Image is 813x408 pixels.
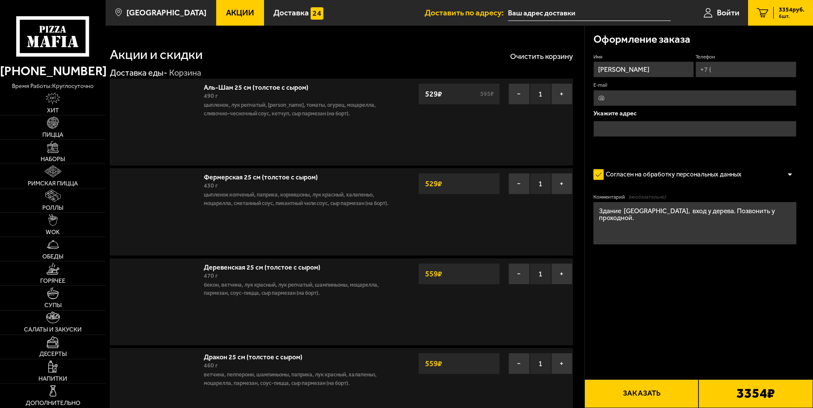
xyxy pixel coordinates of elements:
[46,229,60,235] span: WOK
[42,205,63,211] span: Роллы
[696,62,796,77] input: +7 (
[510,53,573,60] button: Очистить корзину
[551,353,572,374] button: +
[696,53,796,61] label: Телефон
[717,9,740,17] span: Войти
[593,82,797,89] label: E-mail
[110,48,203,62] h1: Акции и скидки
[593,62,694,77] input: Имя
[204,370,392,387] p: ветчина, пепперони, шампиньоны, паприка, лук красный, халапеньо, моцарелла, пармезан, соус-пицца,...
[530,353,551,374] span: 1
[42,132,63,138] span: Пицца
[42,254,63,260] span: Обеды
[584,379,699,408] button: Заказать
[423,266,444,282] strong: 559 ₽
[530,83,551,105] span: 1
[508,5,671,21] input: Ваш адрес доставки
[24,327,82,333] span: Салаты и закуски
[226,9,254,17] span: Акции
[629,194,666,201] span: (необязательно)
[28,181,78,187] span: Римская пицца
[40,278,65,284] span: Горячее
[423,355,444,372] strong: 559 ₽
[273,9,309,17] span: Доставка
[779,7,804,13] span: 3354 руб.
[551,263,572,285] button: +
[551,83,572,105] button: +
[204,81,317,91] a: Аль-Шам 25 см (толстое с сыром)
[44,302,62,308] span: Супы
[204,101,392,118] p: цыпленок, лук репчатый, [PERSON_NAME], томаты, огурец, моцарелла, сливочно-чесночный соус, кетчуп...
[204,362,218,369] span: 460 г
[593,194,797,201] label: Комментарий
[41,156,65,162] span: Наборы
[479,91,495,97] s: 595 ₽
[204,92,218,100] span: 490 г
[593,166,751,183] label: Согласен на обработку персональных данных
[423,86,444,102] strong: 529 ₽
[530,173,551,194] span: 1
[39,351,67,357] span: Десерты
[38,376,67,382] span: Напитки
[204,170,326,181] a: Фермерская 25 см (толстое с сыром)
[593,53,694,61] label: Имя
[26,400,80,406] span: Дополнительно
[204,261,329,271] a: Деревенская 25 см (толстое с сыром)
[551,173,572,194] button: +
[508,83,530,105] button: −
[508,173,530,194] button: −
[169,68,201,79] div: Корзина
[530,263,551,285] span: 1
[593,34,690,45] h3: Оформление заказа
[737,387,775,400] b: 3354 ₽
[204,350,311,361] a: Дракон 25 см (толстое с сыром)
[508,263,530,285] button: −
[204,281,392,298] p: бекон, ветчина, лук красный, лук репчатый, шампиньоны, моцарелла, пармезан, соус-пицца, сыр парме...
[423,176,444,192] strong: 529 ₽
[593,110,797,117] p: Укажите адрес
[204,191,392,208] p: цыпленок копченый, паприка, корнишоны, лук красный, халапеньо, моцарелла, сметанный соус, пикантн...
[110,68,167,78] a: Доставка еды-
[204,182,218,189] span: 430 г
[425,9,508,17] span: Доставить по адресу:
[311,7,323,20] img: 15daf4d41897b9f0e9f617042186c801.svg
[508,353,530,374] button: −
[593,90,797,106] input: @
[126,9,206,17] span: [GEOGRAPHIC_DATA]
[204,272,218,279] span: 470 г
[779,14,804,19] span: 6 шт.
[47,108,59,114] span: Хит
